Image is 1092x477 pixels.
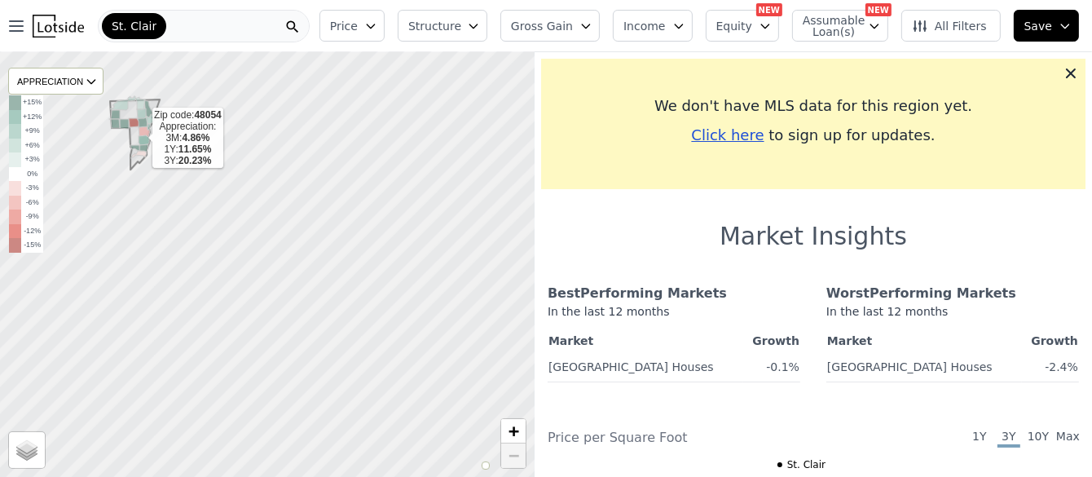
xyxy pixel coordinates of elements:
div: Worst Performing Markets [826,284,1079,303]
span: 10Y [1027,428,1050,448]
div: APPRECIATION [8,68,103,95]
span: Assumable Loan(s) [803,15,855,38]
td: +9% [21,124,43,139]
button: Save [1014,10,1079,42]
div: Price per Square Foot [548,428,813,448]
button: Structure [398,10,487,42]
span: + [509,421,519,441]
a: [GEOGRAPHIC_DATA] Houses [827,354,993,375]
h1: Market Insights [720,222,907,251]
div: to sign up for updates. [554,124,1072,147]
a: [GEOGRAPHIC_DATA] Houses [548,354,714,375]
button: Equity [706,10,779,42]
th: Growth [743,329,800,352]
span: -0.1% [766,360,799,373]
button: Price [319,10,385,42]
button: Assumable Loan(s) [792,10,888,42]
div: We don't have MLS data for this region yet. [554,95,1072,117]
img: Lotside [33,15,84,38]
span: Equity [716,18,752,34]
span: Price [330,18,358,34]
th: Market [548,329,743,352]
a: Zoom in [501,419,526,444]
td: -9% [21,210,43,224]
td: +12% [21,110,43,125]
div: NEW [756,3,782,16]
span: − [509,445,519,466]
span: Structure [408,18,460,34]
span: Income [623,18,666,34]
td: +3% [21,152,43,167]
div: Best Performing Markets [548,284,800,303]
span: Max [1056,428,1079,448]
span: St. Clair [112,18,156,34]
button: Income [613,10,693,42]
td: +6% [21,139,43,153]
span: Click here [691,126,764,144]
div: In the last 12 months [548,303,800,329]
span: -2.4% [1045,360,1078,373]
button: All Filters [901,10,1001,42]
span: St. Clair [787,458,826,471]
td: +15% [21,95,43,110]
button: Gross Gain [500,10,600,42]
div: NEW [865,3,892,16]
th: Market [826,329,1022,352]
td: -15% [21,238,43,253]
a: Layers [9,432,45,468]
span: Save [1024,18,1052,34]
th: Growth [1022,329,1079,352]
a: Zoom out [501,444,526,468]
span: Gross Gain [511,18,573,34]
td: 0% [21,167,43,182]
span: 3Y [997,428,1020,448]
span: All Filters [912,18,987,34]
td: -3% [21,181,43,196]
td: -12% [21,224,43,239]
td: -6% [21,196,43,210]
span: 1Y [968,428,991,448]
div: In the last 12 months [826,303,1079,329]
